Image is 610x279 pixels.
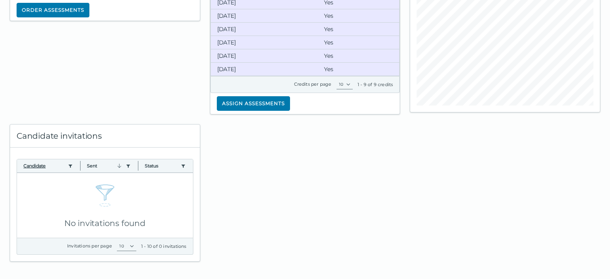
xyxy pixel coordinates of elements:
button: Status [145,163,177,169]
label: Credits per page [294,81,332,87]
clr-dg-cell: [DATE] [211,63,318,76]
clr-dg-cell: Yes [318,63,399,76]
clr-dg-cell: Yes [318,23,399,36]
div: 1 - 9 of 9 credits [358,81,393,88]
button: Column resize handle [78,157,83,174]
clr-dg-cell: [DATE] [211,36,318,49]
clr-dg-cell: Yes [318,9,399,22]
button: Candidate [23,163,65,169]
button: Sent [87,163,123,169]
label: Invitations per page [67,243,112,249]
clr-dg-cell: Yes [318,49,399,62]
button: Assign assessments [217,96,290,111]
clr-dg-cell: [DATE] [211,23,318,36]
clr-dg-cell: [DATE] [211,9,318,22]
button: Column resize handle [136,157,141,174]
clr-dg-cell: [DATE] [211,49,318,62]
div: Candidate invitations [10,125,200,148]
button: Order assessments [17,3,89,17]
clr-dg-cell: Yes [318,36,399,49]
div: 1 - 10 of 0 invitations [141,243,186,249]
span: No invitations found [64,218,146,228]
